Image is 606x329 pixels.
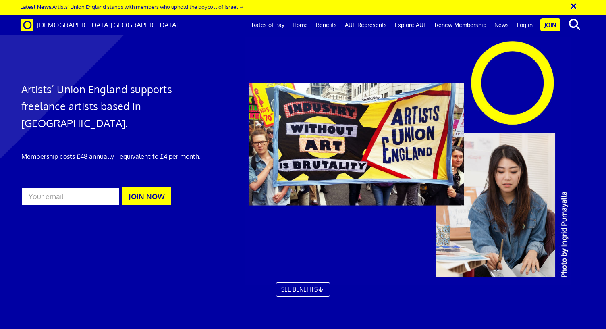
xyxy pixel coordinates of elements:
a: Log in [513,15,537,35]
button: search [562,16,587,33]
a: Explore AUE [391,15,431,35]
a: Benefits [312,15,341,35]
a: SEE BENEFITS [276,282,330,297]
a: News [490,15,513,35]
h1: Artists’ Union England supports freelance artists based in [GEOGRAPHIC_DATA]. [21,81,201,131]
p: Membership costs £48 annually – equivalent to £4 per month. [21,152,201,161]
span: [DEMOGRAPHIC_DATA][GEOGRAPHIC_DATA] [37,21,179,29]
a: Rates of Pay [248,15,288,35]
a: AUE Represents [341,15,391,35]
strong: Latest News: [20,3,52,10]
a: Renew Membership [431,15,490,35]
a: Join [540,18,560,31]
a: Brand [DEMOGRAPHIC_DATA][GEOGRAPHIC_DATA] [15,15,185,35]
input: Your email [21,187,120,206]
a: Home [288,15,312,35]
a: Latest News:Artists’ Union England stands with members who uphold the boycott of Israel → [20,3,244,10]
button: JOIN NOW [122,187,171,205]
